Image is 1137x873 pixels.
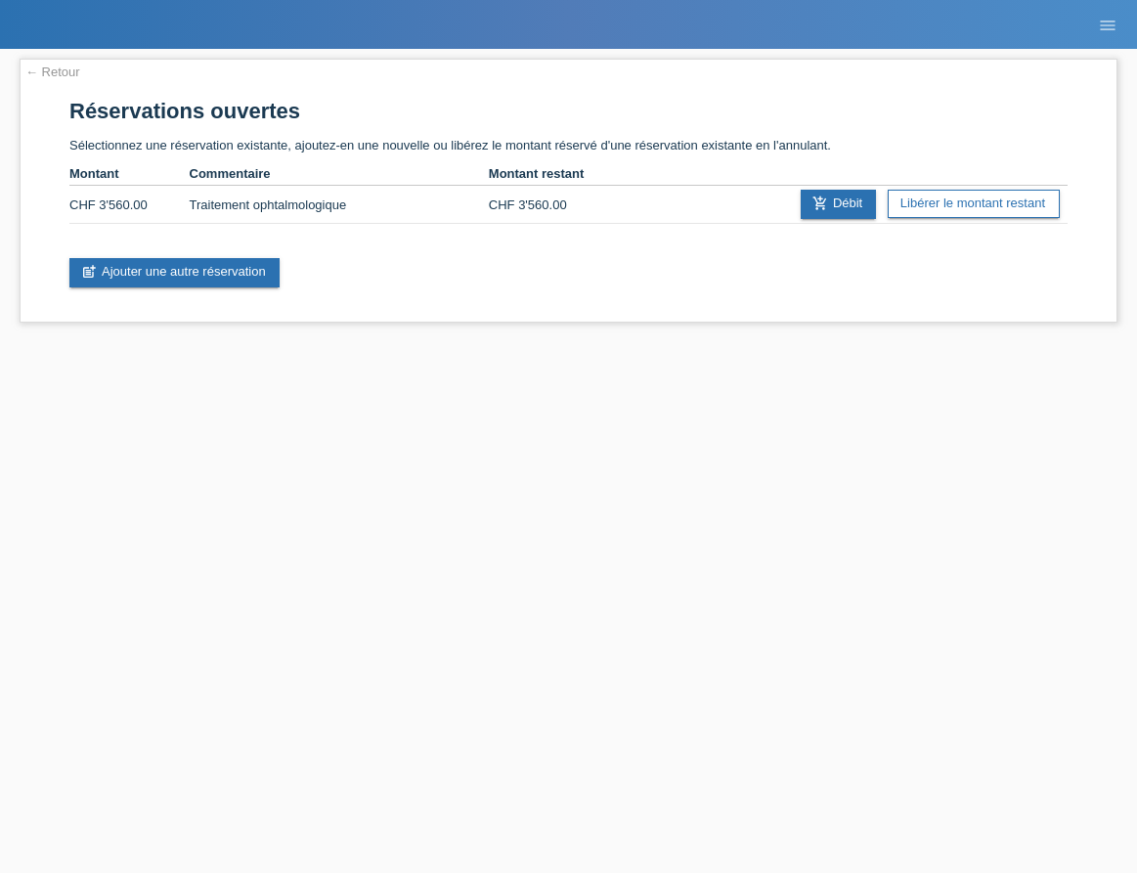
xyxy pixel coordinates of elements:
[20,59,1117,323] div: Sélectionnez une réservation existante, ajoutez-en une nouvelle ou libérez le montant réservé d'u...
[1088,19,1127,30] a: menu
[69,99,1068,123] h1: Réservations ouvertes
[801,190,876,219] a: add_shopping_cartDébit
[489,162,609,186] th: Montant restant
[190,162,489,186] th: Commentaire
[69,186,190,224] td: CHF 3'560.00
[81,264,97,280] i: post_add
[1098,16,1117,35] i: menu
[190,186,489,224] td: Traitement ophtalmologique
[888,190,1060,218] a: Libérer le montant restant
[69,258,280,287] a: post_addAjouter une autre réservation
[812,196,828,211] i: add_shopping_cart
[25,65,80,79] a: ← Retour
[489,186,609,224] td: CHF 3'560.00
[69,162,190,186] th: Montant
